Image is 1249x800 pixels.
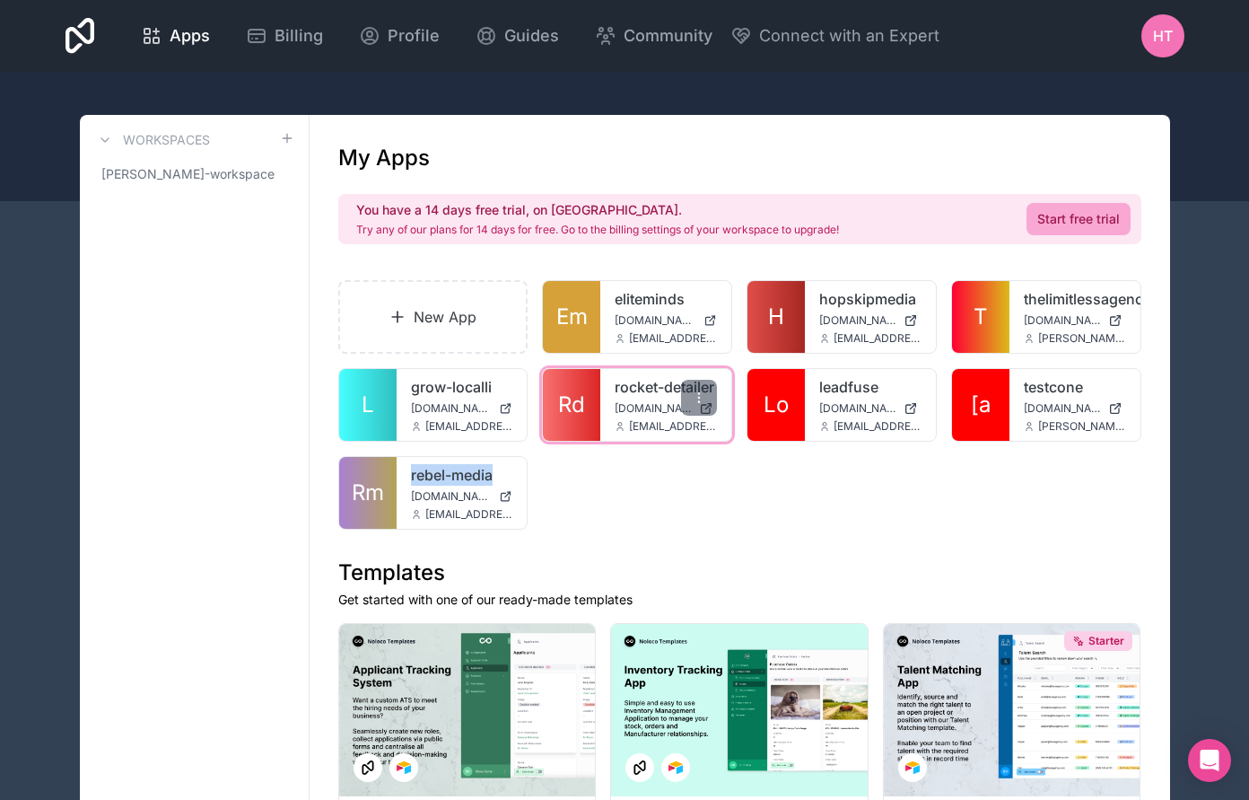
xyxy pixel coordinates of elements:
[668,760,683,775] img: Airtable Logo
[1038,419,1126,434] span: [PERSON_NAME][EMAIL_ADDRESS][DOMAIN_NAME]
[461,16,573,56] a: Guides
[170,23,210,48] span: Apps
[101,165,275,183] span: [PERSON_NAME]-workspace
[558,391,585,419] span: Rd
[425,507,513,522] span: [EMAIL_ADDRESS][DOMAIN_NAME]
[1024,376,1126,398] a: testcone
[768,303,784,331] span: H
[819,313,921,328] a: [DOMAIN_NAME]
[543,369,600,441] a: Rd
[425,419,513,434] span: [EMAIL_ADDRESS][DOMAIN_NAME]
[974,303,988,331] span: T
[834,331,921,346] span: [EMAIL_ADDRESS][DOMAIN_NAME]
[905,760,920,775] img: Airtable Logo
[759,23,939,48] span: Connect with an Expert
[339,457,397,529] a: Rm
[1024,313,1101,328] span: [DOMAIN_NAME]
[1026,203,1131,235] a: Start free trial
[1024,401,1126,416] a: [DOMAIN_NAME]
[819,401,921,416] a: [DOMAIN_NAME]
[504,23,559,48] span: Guides
[819,288,921,310] a: hopskipmedia
[1024,313,1126,328] a: [DOMAIN_NAME]
[411,489,493,504] span: [DOMAIN_NAME]
[819,313,896,328] span: [DOMAIN_NAME]
[338,558,1141,587] h1: Templates
[411,489,513,504] a: [DOMAIN_NAME]
[338,280,528,354] a: New App
[615,313,696,328] span: [DOMAIN_NAME]
[1088,634,1124,648] span: Starter
[411,401,513,416] a: [DOMAIN_NAME]
[352,479,384,507] span: Rm
[819,401,896,416] span: [DOMAIN_NAME]
[615,401,717,416] a: [DOMAIN_NAME]
[339,369,397,441] a: L
[624,23,712,48] span: Community
[764,391,789,419] span: Lo
[411,464,513,486] a: rebel-media
[123,131,210,149] h3: Workspaces
[127,16,224,56] a: Apps
[1024,288,1126,310] a: thelimitlessagency
[556,303,588,331] span: Em
[747,369,805,441] a: Lo
[615,313,717,328] a: [DOMAIN_NAME]
[730,23,939,48] button: Connect with an Expert
[615,288,717,310] a: eliteminds
[581,16,727,56] a: Community
[615,376,717,398] a: rocket-detailer
[1038,331,1126,346] span: [PERSON_NAME][EMAIL_ADDRESS][DOMAIN_NAME]
[94,158,294,190] a: [PERSON_NAME]-workspace
[1153,25,1173,47] span: HT
[338,144,430,172] h1: My Apps
[615,401,692,416] span: [DOMAIN_NAME]
[952,369,1009,441] a: [a
[629,331,717,346] span: [EMAIL_ADDRESS][DOMAIN_NAME]
[834,419,921,434] span: [EMAIL_ADDRESS][DOMAIN_NAME]
[231,16,337,56] a: Billing
[397,760,411,775] img: Airtable Logo
[356,223,839,237] p: Try any of our plans for 14 days for free. Go to the billing settings of your workspace to upgrade!
[411,401,493,416] span: [DOMAIN_NAME]
[411,376,513,398] a: grow-localli
[1024,401,1101,416] span: [DOMAIN_NAME]
[543,281,600,353] a: Em
[362,391,374,419] span: L
[747,281,805,353] a: H
[971,391,991,419] span: [a
[94,129,210,151] a: Workspaces
[819,376,921,398] a: leadfuse
[629,419,717,434] span: [EMAIL_ADDRESS][DOMAIN_NAME]
[952,281,1009,353] a: T
[338,591,1141,609] p: Get started with one of our ready-made templates
[388,23,440,48] span: Profile
[356,201,839,219] h2: You have a 14 days free trial, on [GEOGRAPHIC_DATA].
[1188,739,1231,782] div: Open Intercom Messenger
[345,16,454,56] a: Profile
[275,23,323,48] span: Billing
